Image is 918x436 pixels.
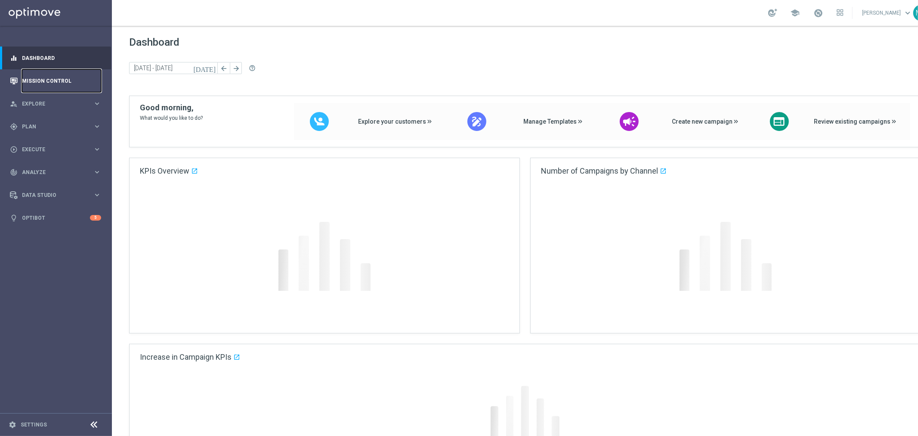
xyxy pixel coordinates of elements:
i: keyboard_arrow_right [93,145,101,153]
i: equalizer [10,54,18,62]
span: Data Studio [22,193,93,198]
button: equalizer Dashboard [9,55,102,62]
span: Execute [22,147,93,152]
button: Mission Control [9,78,102,84]
span: Plan [22,124,93,129]
a: Mission Control [22,69,101,92]
span: school [790,8,800,18]
div: Execute [10,146,93,153]
span: keyboard_arrow_down [903,8,912,18]
div: Mission Control [10,69,101,92]
div: Plan [10,123,93,131]
div: Optibot [10,206,101,229]
i: keyboard_arrow_right [93,100,101,108]
div: Dashboard [10,47,101,69]
a: [PERSON_NAME]keyboard_arrow_down [861,6,913,19]
button: lightbulb Optibot 5 [9,215,102,221]
i: keyboard_arrow_right [93,122,101,131]
div: Data Studio [10,191,93,199]
div: Explore [10,100,93,108]
button: Data Studio keyboard_arrow_right [9,192,102,199]
a: Optibot [22,206,90,229]
i: person_search [10,100,18,108]
div: Analyze [10,168,93,176]
i: track_changes [10,168,18,176]
button: track_changes Analyze keyboard_arrow_right [9,169,102,176]
i: settings [9,421,16,429]
a: Dashboard [22,47,101,69]
span: Explore [22,101,93,106]
button: gps_fixed Plan keyboard_arrow_right [9,123,102,130]
i: keyboard_arrow_right [93,191,101,199]
i: play_circle_outline [10,146,18,153]
div: 5 [90,215,101,221]
i: gps_fixed [10,123,18,131]
i: lightbulb [10,214,18,222]
button: person_search Explore keyboard_arrow_right [9,100,102,107]
i: keyboard_arrow_right [93,168,101,176]
a: Settings [21,422,47,427]
button: play_circle_outline Execute keyboard_arrow_right [9,146,102,153]
span: Analyze [22,170,93,175]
